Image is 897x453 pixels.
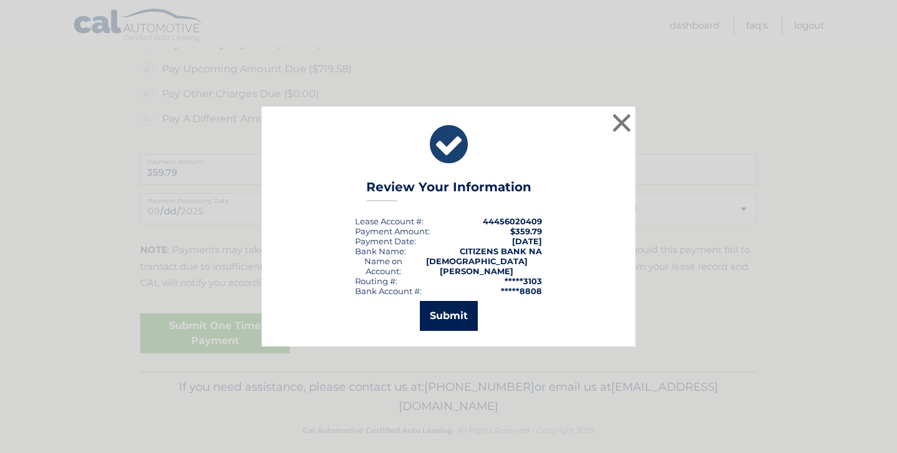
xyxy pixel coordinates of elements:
[483,216,542,226] strong: 44456020409
[426,256,528,276] strong: [DEMOGRAPHIC_DATA][PERSON_NAME]
[355,216,424,226] div: Lease Account #:
[355,246,406,256] div: Bank Name:
[355,256,411,276] div: Name on Account:
[510,226,542,236] span: $359.79
[460,246,542,256] strong: CITIZENS BANK NA
[355,286,422,296] div: Bank Account #:
[512,236,542,246] span: [DATE]
[355,236,416,246] div: :
[355,226,430,236] div: Payment Amount:
[355,236,414,246] span: Payment Date
[366,179,531,201] h3: Review Your Information
[420,301,478,331] button: Submit
[355,276,397,286] div: Routing #:
[609,110,634,135] button: ×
